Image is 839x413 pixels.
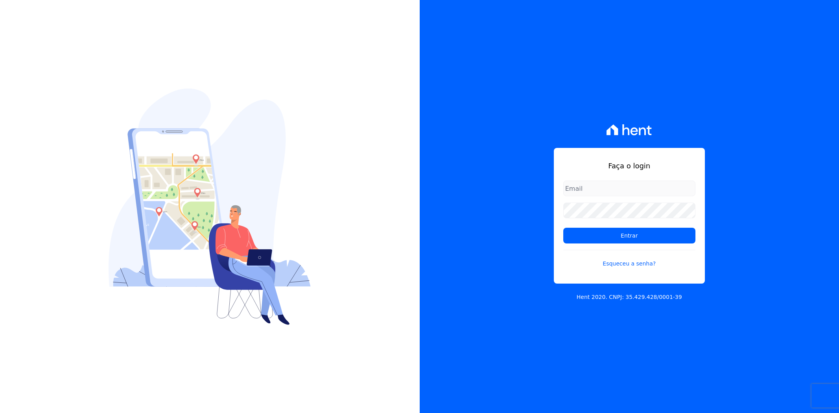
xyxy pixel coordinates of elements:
h1: Faça o login [563,160,695,171]
input: Email [563,181,695,196]
p: Hent 2020. CNPJ: 35.429.428/0001-39 [577,293,682,301]
a: Esqueceu a senha? [563,250,695,268]
input: Entrar [563,228,695,243]
img: Login [109,88,311,325]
